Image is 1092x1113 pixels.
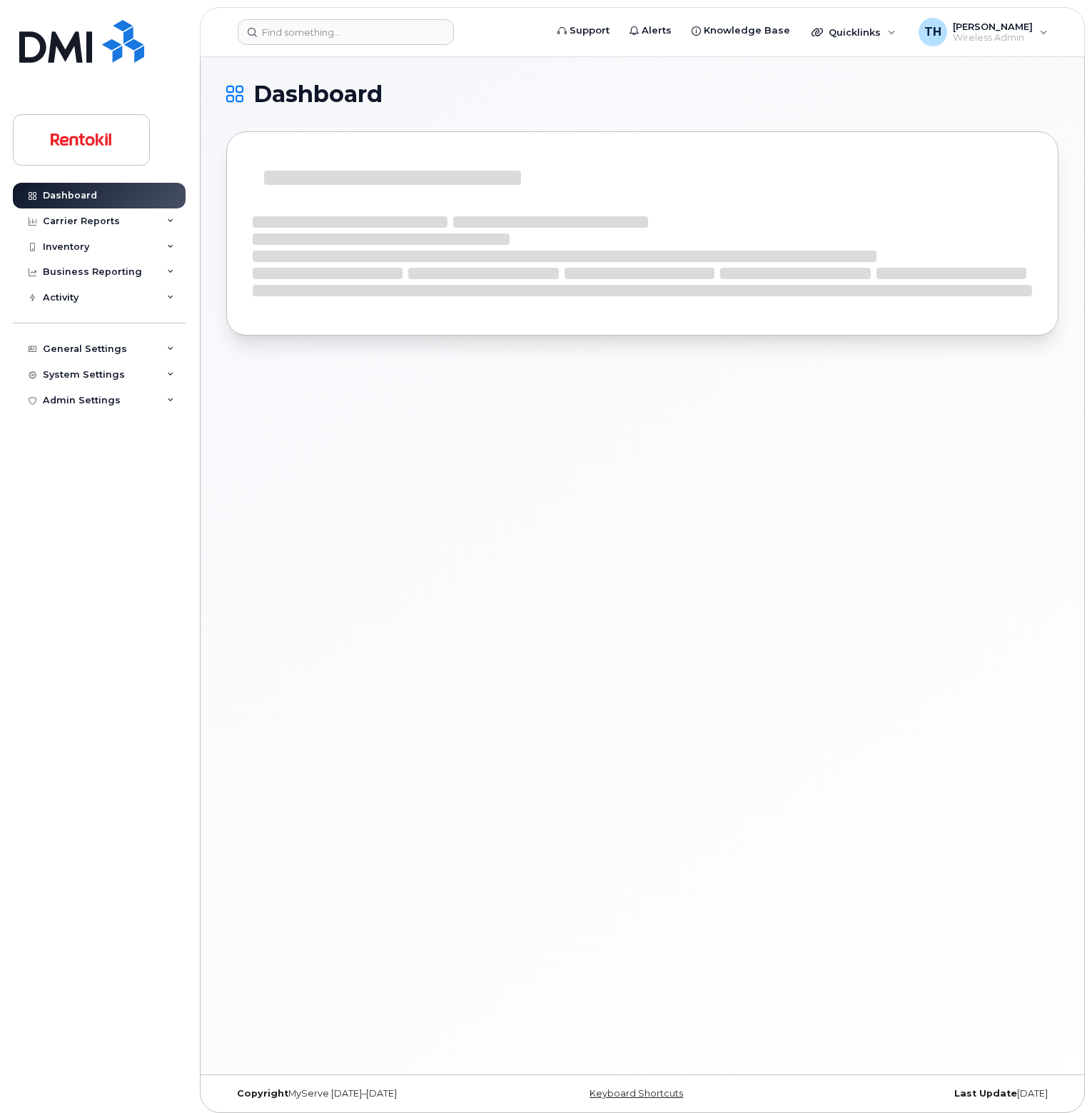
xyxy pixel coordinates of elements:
span: Dashboard [253,84,383,105]
div: MyServe [DATE]–[DATE] [226,1088,504,1099]
a: Keyboard Shortcuts [590,1088,683,1099]
strong: Copyright [237,1088,288,1099]
strong: Last Update [954,1088,1017,1099]
div: [DATE] [781,1088,1058,1099]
